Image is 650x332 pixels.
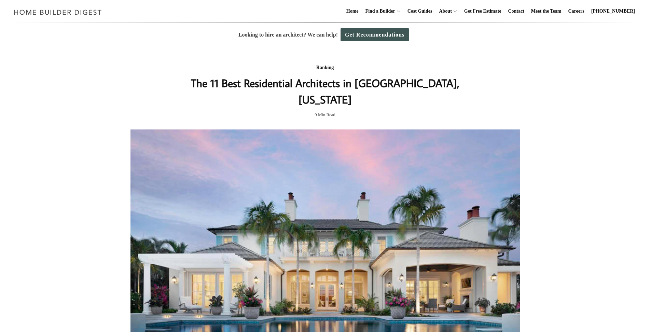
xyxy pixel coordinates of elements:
a: Find a Builder [363,0,395,22]
img: Home Builder Digest [11,5,105,19]
a: About [436,0,452,22]
a: Home [344,0,361,22]
a: Careers [566,0,587,22]
a: Get Free Estimate [461,0,504,22]
h1: The 11 Best Residential Architects in [GEOGRAPHIC_DATA], [US_STATE] [189,75,461,108]
a: Get Recommendations [341,28,409,41]
a: [PHONE_NUMBER] [589,0,638,22]
a: Meet the Team [528,0,564,22]
a: Contact [505,0,527,22]
a: Cost Guides [405,0,435,22]
span: 9 Min Read [315,111,335,119]
a: Ranking [316,65,334,70]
